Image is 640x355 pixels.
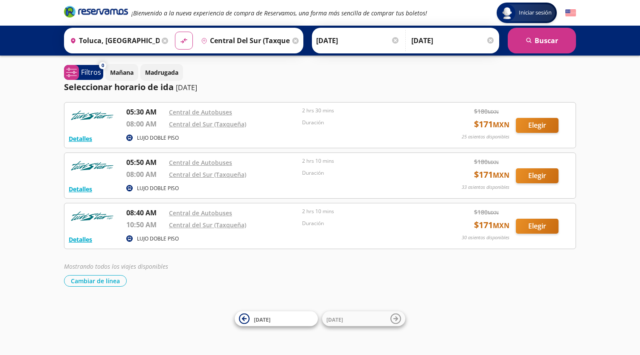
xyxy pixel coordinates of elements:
[326,316,343,323] span: [DATE]
[474,208,499,217] span: $ 180
[131,9,427,17] em: ¡Bienvenido a la nueva experiencia de compra de Reservamos, una forma más sencilla de comprar tus...
[508,28,576,53] button: Buscar
[69,107,116,124] img: RESERVAMOS
[69,208,116,225] img: RESERVAMOS
[169,158,232,167] a: Central de Autobuses
[69,134,92,143] button: Detalles
[235,311,318,326] button: [DATE]
[169,170,246,179] a: Central del Sur (Taxqueña)
[69,157,116,174] img: RESERVAMOS
[102,62,104,69] span: 0
[462,234,509,241] p: 30 asientos disponibles
[169,221,246,229] a: Central del Sur (Taxqueña)
[105,64,138,81] button: Mañana
[110,68,134,77] p: Mañana
[488,159,499,165] small: MXN
[474,118,509,131] span: $ 171
[493,170,509,180] small: MXN
[515,9,555,17] span: Iniciar sesión
[462,184,509,191] p: 33 asientos disponibles
[322,311,405,326] button: [DATE]
[516,219,559,234] button: Elegir
[145,68,178,77] p: Madrugada
[64,275,127,287] button: Cambiar de línea
[462,133,509,141] p: 25 asientos disponibles
[169,209,232,217] a: Central de Autobuses
[474,168,509,181] span: $ 171
[302,119,431,126] p: Duración
[411,30,495,51] input: Opcional
[126,119,165,129] p: 08:00 AM
[169,108,232,116] a: Central de Autobuses
[316,30,400,51] input: Elegir Fecha
[69,185,92,194] button: Detalles
[64,81,174,94] p: Seleccionar horario de ida
[302,220,431,227] p: Duración
[516,168,559,183] button: Elegir
[126,157,165,167] p: 05:50 AM
[565,8,576,18] button: English
[254,316,271,323] span: [DATE]
[302,169,431,177] p: Duración
[81,67,101,77] p: Filtros
[474,219,509,232] span: $ 171
[488,109,499,115] small: MXN
[302,157,431,165] p: 2 hrs 10 mins
[488,209,499,216] small: MXN
[137,134,179,142] p: LUJO DOBLE PISO
[126,220,165,230] p: 10:50 AM
[126,208,165,218] p: 08:40 AM
[126,107,165,117] p: 05:30 AM
[64,5,128,18] i: Brand Logo
[302,208,431,215] p: 2 hrs 10 mins
[169,120,246,128] a: Central del Sur (Taxqueña)
[516,118,559,133] button: Elegir
[69,235,92,244] button: Detalles
[64,65,103,80] button: 0Filtros
[493,221,509,230] small: MXN
[137,235,179,243] p: LUJO DOBLE PISO
[302,107,431,114] p: 2 hrs 30 mins
[198,30,291,51] input: Buscar Destino
[64,262,168,270] em: Mostrando todos los viajes disponibles
[126,169,165,179] p: 08:00 AM
[474,157,499,166] span: $ 180
[137,185,179,192] p: LUJO DOBLE PISO
[140,64,183,81] button: Madrugada
[67,30,160,51] input: Buscar Origen
[474,107,499,116] span: $ 180
[493,120,509,129] small: MXN
[176,82,197,93] p: [DATE]
[64,5,128,21] a: Brand Logo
